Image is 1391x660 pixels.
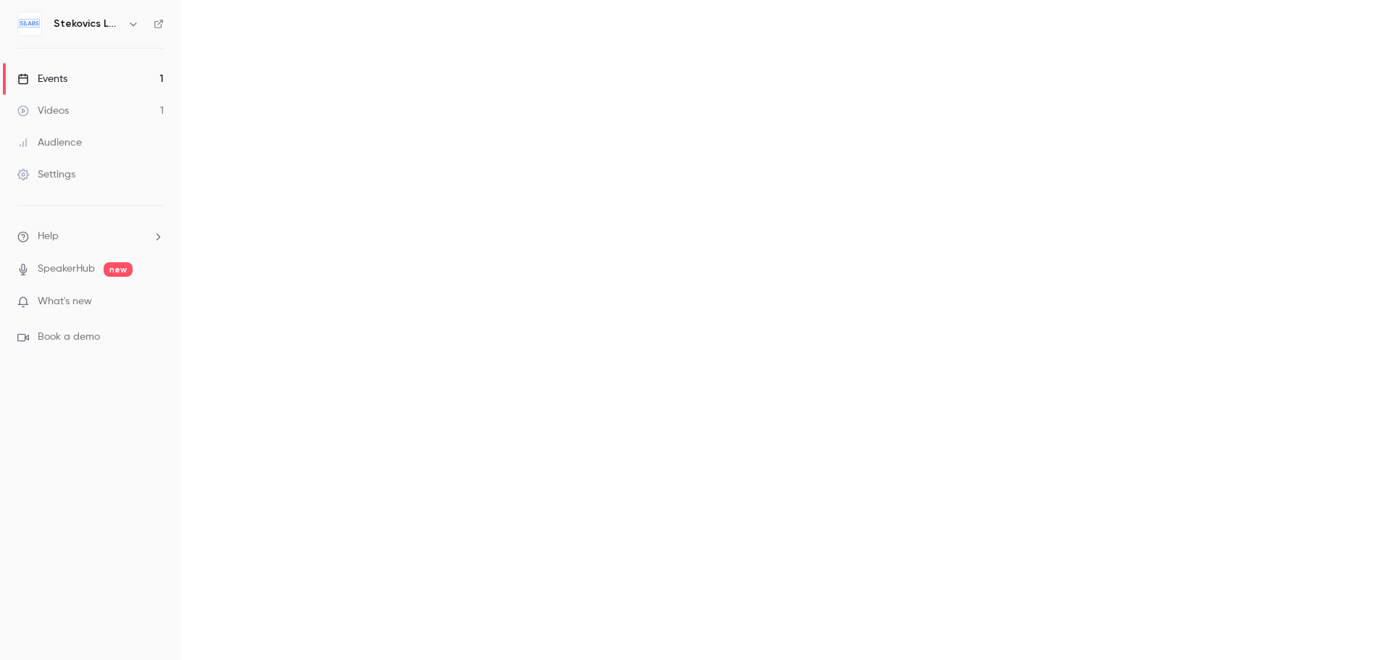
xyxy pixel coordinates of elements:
[38,294,92,309] span: What's new
[38,330,100,345] span: Book a demo
[54,17,122,31] h6: Stekovics LABS
[17,229,164,244] li: help-dropdown-opener
[17,167,75,182] div: Settings
[38,229,59,244] span: Help
[17,72,67,86] div: Events
[18,12,41,35] img: Stekovics LABS
[104,262,133,277] span: new
[17,135,82,150] div: Audience
[38,262,95,277] a: SpeakerHub
[17,104,69,118] div: Videos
